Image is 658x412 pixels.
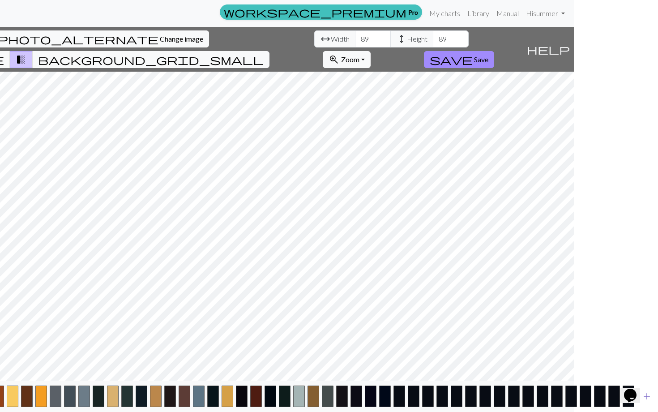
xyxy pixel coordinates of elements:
[320,33,331,45] span: arrow_range
[16,53,26,66] span: transition_fade
[341,55,359,64] span: Zoom
[396,33,407,45] span: height
[38,53,264,66] span: background_grid_small
[331,34,350,44] span: Width
[224,6,406,18] span: workspace_premium
[323,51,371,68] button: Zoom
[220,4,422,20] a: Pro
[523,27,574,72] button: Help
[522,4,568,22] a: Hisummer
[329,53,339,66] span: zoom_in
[464,4,493,22] a: Library
[493,4,522,22] a: Manual
[407,34,427,44] span: Height
[474,55,488,64] span: Save
[424,51,494,68] button: Save
[426,4,464,22] a: My charts
[430,53,473,66] span: save
[160,34,203,43] span: Change image
[620,376,649,403] iframe: chat widget
[527,43,570,56] span: help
